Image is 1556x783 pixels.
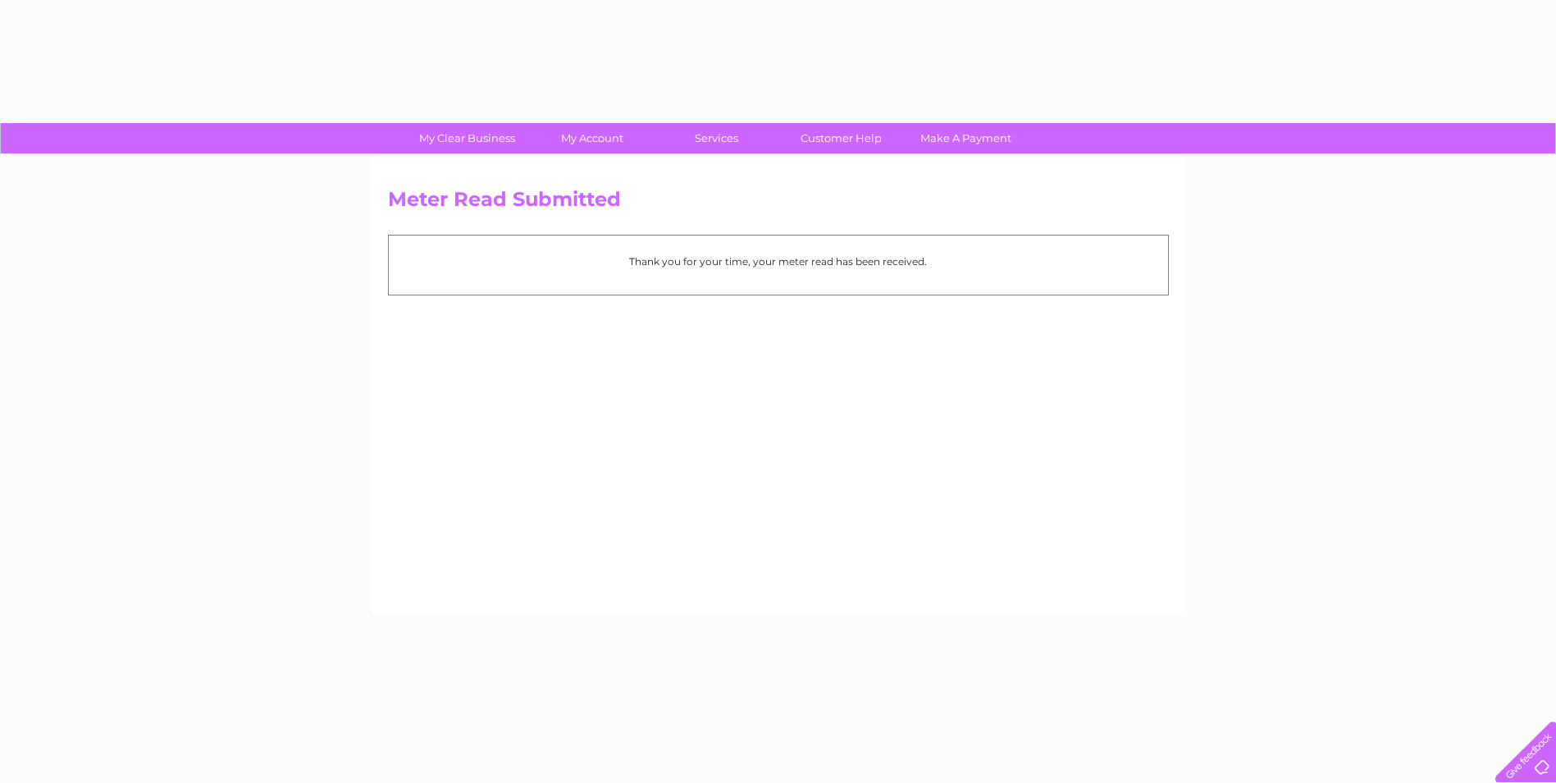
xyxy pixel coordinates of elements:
[399,123,535,153] a: My Clear Business
[388,188,1169,219] h2: Meter Read Submitted
[649,123,784,153] a: Services
[773,123,909,153] a: Customer Help
[524,123,659,153] a: My Account
[397,254,1160,269] p: Thank you for your time, your meter read has been received.
[898,123,1034,153] a: Make A Payment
